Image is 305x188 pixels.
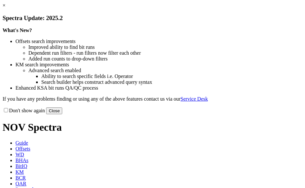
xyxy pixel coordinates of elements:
[15,169,24,175] span: KM
[15,181,26,186] span: OAR
[28,68,302,73] li: Advanced search enabled
[15,158,28,163] span: BHAs
[15,140,28,146] span: Guide
[3,15,302,22] h3: Spectra Update: 2025.2
[15,85,302,91] li: Enhanced KSA bit runs QA/QC process
[3,108,45,113] label: Don't show again
[181,96,208,102] a: Service Desk
[3,96,302,102] p: If you have any problems finding or using any of the above features contact us via our
[28,50,302,56] li: Dependent run filters - run filters now filter each other
[3,3,5,8] a: ×
[15,146,30,151] span: Offsets
[15,62,302,68] li: KM search improvements
[46,107,62,114] button: Close
[15,152,24,157] span: WD
[15,175,26,181] span: BCR
[15,163,27,169] span: BitIQ
[28,56,302,62] li: Added run counts to drop-down filters
[41,79,302,85] li: Search builder helps construct advanced query syntax
[3,121,302,133] h1: NOV Spectra
[41,73,302,79] li: Ability to search specific fields i.e. Operator
[15,39,302,44] li: Offsets search improvements
[28,44,302,50] li: Improved ability to find bit runs
[3,28,32,33] strong: What's New?
[4,108,8,112] input: Don't show again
